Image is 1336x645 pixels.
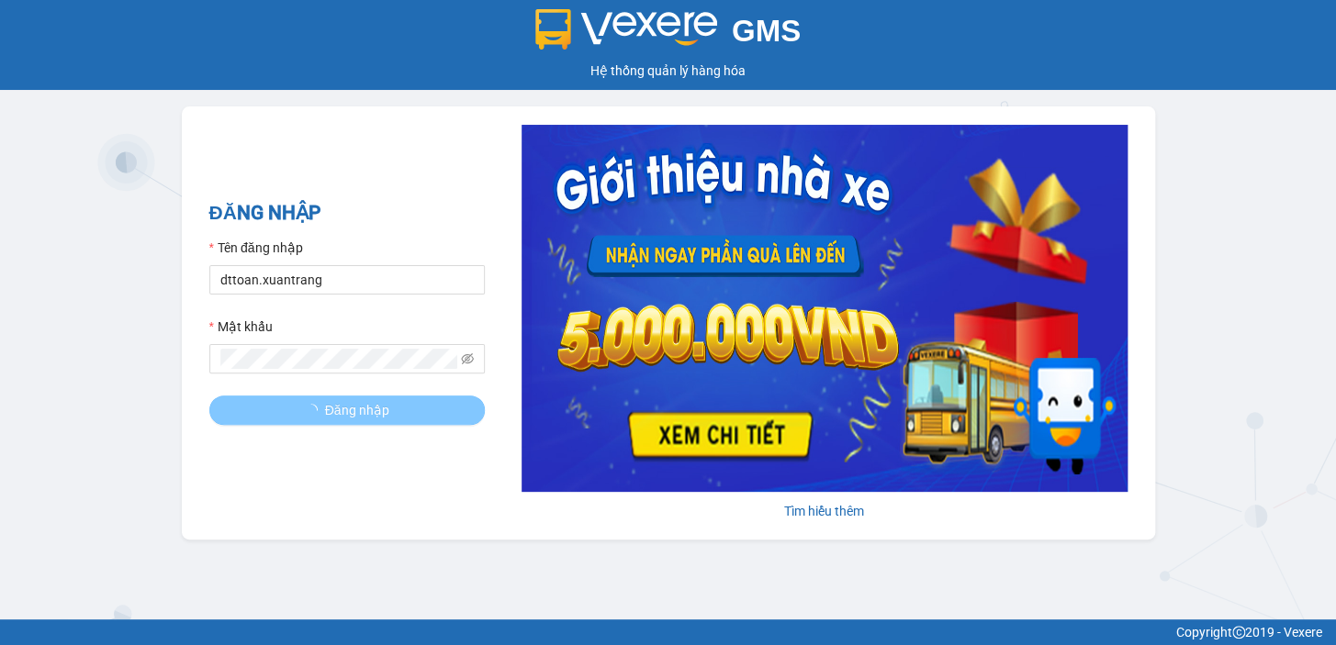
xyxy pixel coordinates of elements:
[220,349,457,369] input: Mật khẩu
[305,404,325,417] span: loading
[522,501,1128,521] div: Tìm hiểu thêm
[14,622,1322,642] div: Copyright 2019 - Vexere
[209,198,485,228] h2: ĐĂNG NHẬP
[1232,626,1245,639] span: copyright
[209,265,485,295] input: Tên đăng nhập
[5,61,1331,81] div: Hệ thống quản lý hàng hóa
[535,9,717,50] img: logo 2
[325,400,389,420] span: Đăng nhập
[209,317,273,337] label: Mật khẩu
[209,395,485,425] button: Đăng nhập
[461,352,474,365] span: eye-invisible
[732,14,801,48] span: GMS
[535,28,801,42] a: GMS
[209,238,303,258] label: Tên đăng nhập
[522,125,1128,492] img: banner-0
